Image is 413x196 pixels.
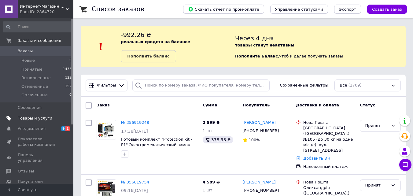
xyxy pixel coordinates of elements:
[97,83,116,88] span: Фильтры
[365,123,388,129] div: Принят
[97,120,116,139] a: Фото товару
[18,152,57,163] span: Панель управления
[372,7,402,12] span: Создать заказ
[296,103,339,107] span: Доставка и оплата
[21,92,48,98] span: Оплаченные
[203,128,214,133] span: 1 шт.
[235,35,274,42] span: Через 4 дня
[348,83,361,87] span: (1709)
[203,103,217,107] span: Сумма
[235,31,406,62] div: , чтоб и далее получать заказы
[121,39,190,44] b: реальных средств на балансе
[97,121,116,138] img: Фото товару
[121,137,192,153] a: Готовый комплект "Protection kit - P1" Электромеханический замок для самостоятельной установки!
[243,120,276,126] a: [PERSON_NAME]
[243,179,276,185] a: [PERSON_NAME]
[21,84,48,89] span: Отмененные
[303,125,355,153] div: [GEOGRAPHIC_DATA] ([GEOGRAPHIC_DATA].), №105 (до 30 кг на одне місце): вул. [STREET_ADDRESS]
[203,188,214,192] span: 1 шт.
[270,5,328,14] button: Управление статусами
[243,103,270,107] span: Покупатель
[249,138,260,142] span: 100%
[242,187,280,194] div: [PHONE_NUMBER]
[303,164,355,169] div: Наложенный платеж
[132,80,270,91] input: Поиск по номеру заказа, ФИО покупателя, номеру телефона, Email, номеру накладной
[303,179,355,185] div: Нова Пошта
[69,92,72,98] span: 0
[235,43,294,47] b: товары станут неактивны
[183,5,264,14] button: Скачать отчет по пром-оплате
[3,21,72,32] input: Поиск
[18,168,34,174] span: Отзывы
[127,54,169,58] b: Пополнить баланс
[235,54,278,58] b: Пополните Баланс
[65,84,72,89] span: 152
[121,180,149,184] a: № 356819754
[121,31,151,39] span: -992.26 ₴
[18,38,61,43] span: Заказы и сообщения
[21,67,42,72] span: Принятые
[280,83,330,88] span: Сохраненные фильтры:
[18,126,46,131] span: Уведомления
[361,7,407,11] a: Создать заказ
[18,179,43,184] span: Покупатели
[242,127,280,135] div: [PHONE_NUMBER]
[188,6,259,12] span: Скачать отчет по пром-оплате
[18,116,52,121] span: Товары и услуги
[365,182,388,189] div: Принят
[65,126,70,131] span: 2
[20,4,66,9] span: Интернет-Магазин Безопасности
[20,9,73,15] div: Ваш ID: 2864720
[121,50,176,62] a: Пополнить баланс
[18,48,33,54] span: Заказы
[18,136,57,147] span: Показатели работы компании
[339,7,356,12] span: Экспорт
[96,42,105,51] img: :exclamation:
[360,103,375,107] span: Статус
[18,105,42,110] span: Сообщения
[92,6,144,13] h1: Список заказов
[69,58,72,63] span: 0
[340,83,347,88] span: Все
[121,188,148,193] span: 09:16[DATE]
[21,75,51,81] span: Выполненные
[61,126,66,131] span: 9
[275,7,323,12] span: Управление статусами
[65,75,72,81] span: 122
[203,120,220,125] span: 2 599 ₴
[203,180,220,184] span: 4 589 ₴
[121,120,149,125] a: № 356919248
[21,58,35,63] span: Новые
[303,120,355,125] div: Нова Пошта
[303,156,330,161] a: Добавить ЭН
[97,103,110,107] span: Заказ
[367,5,407,14] button: Создать заказ
[203,136,233,143] div: 378.93 ₴
[399,159,411,171] button: Чат с покупателем
[121,129,148,134] span: 17:38[DATE]
[334,5,361,14] button: Экспорт
[63,67,72,72] span: 1435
